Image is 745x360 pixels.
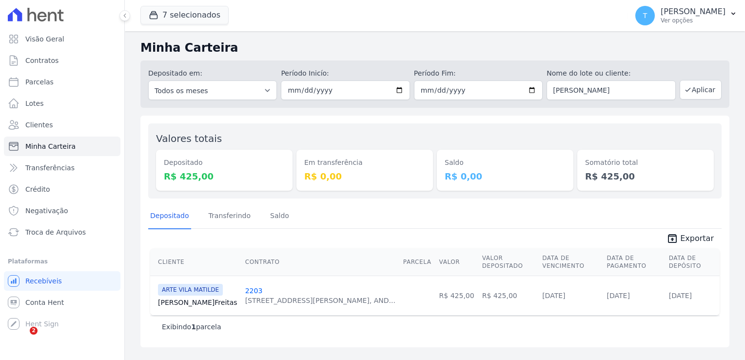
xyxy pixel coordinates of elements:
[25,77,54,87] span: Parcelas
[241,248,399,276] th: Contrato
[304,170,425,183] dd: R$ 0,00
[659,233,722,246] a: unarchive Exportar
[643,12,647,19] span: T
[4,222,120,242] a: Troca de Arquivos
[191,323,196,331] b: 1
[4,293,120,312] a: Conta Hent
[10,327,33,350] iframe: Intercom live chat
[547,68,675,79] label: Nome do lote ou cliente:
[665,248,720,276] th: Data de Depósito
[627,2,745,29] button: T [PERSON_NAME] Ver opções
[25,227,86,237] span: Troca de Arquivos
[435,248,478,276] th: Valor
[4,271,120,291] a: Recebíveis
[538,248,603,276] th: Data de Vencimento
[140,6,229,24] button: 7 selecionados
[245,287,263,295] a: 2203
[8,256,117,267] div: Plataformas
[25,56,59,65] span: Contratos
[435,276,478,315] td: R$ 425,00
[156,133,222,144] label: Valores totais
[25,34,64,44] span: Visão Geral
[25,184,50,194] span: Crédito
[4,115,120,135] a: Clientes
[680,80,722,100] button: Aplicar
[4,201,120,220] a: Negativação
[25,206,68,216] span: Negativação
[25,120,53,130] span: Clientes
[4,72,120,92] a: Parcelas
[669,292,692,300] a: [DATE]
[4,51,120,70] a: Contratos
[25,141,76,151] span: Minha Carteira
[207,204,253,229] a: Transferindo
[585,158,706,168] dt: Somatório total
[478,276,538,315] td: R$ 425,00
[162,322,221,332] p: Exibindo parcela
[148,204,191,229] a: Depositado
[164,158,285,168] dt: Depositado
[667,233,678,244] i: unarchive
[661,17,725,24] p: Ver opções
[150,248,241,276] th: Cliente
[304,158,425,168] dt: Em transferência
[25,99,44,108] span: Lotes
[148,69,202,77] label: Depositado em:
[4,94,120,113] a: Lotes
[478,248,538,276] th: Valor Depositado
[268,204,291,229] a: Saldo
[25,276,62,286] span: Recebíveis
[245,296,395,305] div: [STREET_ADDRESS][PERSON_NAME], AND...
[281,68,410,79] label: Período Inicío:
[4,29,120,49] a: Visão Geral
[4,180,120,199] a: Crédito
[414,68,543,79] label: Período Fim:
[661,7,725,17] p: [PERSON_NAME]
[4,158,120,178] a: Transferências
[399,248,435,276] th: Parcela
[585,170,706,183] dd: R$ 425,00
[30,327,38,335] span: 2
[158,284,223,296] span: ARTE VILA MATILDE
[158,298,237,307] a: [PERSON_NAME]Freitas
[542,292,565,300] a: [DATE]
[445,158,566,168] dt: Saldo
[607,292,630,300] a: [DATE]
[4,137,120,156] a: Minha Carteira
[140,39,729,57] h2: Minha Carteira
[25,163,75,173] span: Transferências
[164,170,285,183] dd: R$ 425,00
[445,170,566,183] dd: R$ 0,00
[25,298,64,307] span: Conta Hent
[680,233,714,244] span: Exportar
[603,248,665,276] th: Data de Pagamento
